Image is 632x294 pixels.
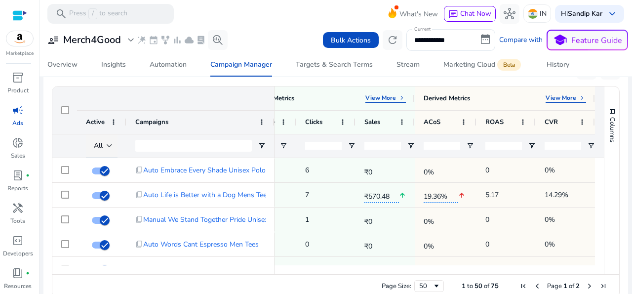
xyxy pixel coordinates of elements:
[26,271,30,275] span: fiber_manual_record
[7,184,28,193] p: Reports
[135,191,143,199] span: content_copy
[208,30,228,50] button: search_insights
[364,162,399,178] span: ₹0
[399,5,438,23] span: What's New
[407,142,415,150] button: Open Filter Menu
[10,216,25,225] p: Tools
[364,186,399,203] span: ₹570.48
[606,8,618,20] span: keyboard_arrow_down
[545,259,555,279] p: 0%
[137,35,147,45] span: wand_stars
[55,8,67,20] span: search
[305,234,309,254] p: 0
[26,173,30,177] span: fiber_manual_record
[364,211,399,227] span: ₹0
[125,34,137,46] span: expand_more
[500,4,519,24] button: hub
[305,160,309,180] p: 6
[94,141,103,150] span: All
[12,169,24,181] span: lab_profile
[474,282,482,291] span: 50
[576,282,580,291] span: 2
[12,202,24,214] span: handyman
[608,117,617,142] span: Columns
[504,8,515,20] span: hub
[331,35,371,45] span: Bulk Actions
[444,6,496,22] button: chatChat Now
[533,282,541,290] div: Previous Page
[135,118,168,126] span: Campaigns
[387,34,398,46] span: refresh
[466,142,474,150] button: Open Filter Menu
[491,282,499,291] span: 75
[12,72,24,84] span: inventory_2
[424,236,458,252] span: 0%
[519,282,527,290] div: First Page
[305,259,309,279] p: 1
[424,162,458,178] span: 0%
[143,160,266,180] span: Auto Embrace Every Shade Unisex Polo
[149,35,158,45] span: event
[135,240,143,248] span: content_copy
[571,35,622,46] p: Feature Guide
[6,31,33,46] img: amazon.svg
[485,118,504,126] span: ROAS
[578,94,586,102] span: keyboard_arrow_right
[443,61,523,69] div: Marketing Cloud
[424,118,440,126] span: ACoS
[563,282,567,291] span: 1
[12,235,24,247] span: code_blocks
[499,35,543,45] a: Compare with
[569,282,574,291] span: of
[184,35,194,45] span: cloud
[547,61,569,68] div: History
[547,282,562,291] span: Page
[485,234,489,254] p: 0
[587,142,595,150] button: Open Filter Menu
[135,166,143,174] span: content_copy
[63,34,121,46] h3: Merch4Good
[485,160,489,180] p: 0
[365,94,396,102] p: View More
[528,9,538,19] img: in.svg
[172,35,182,45] span: bar_chart
[467,282,473,291] span: to
[586,282,593,290] div: Next Page
[528,142,536,150] button: Open Filter Menu
[143,234,259,254] span: Auto Words Cant Espresso Men Tees
[135,215,143,223] span: content_copy
[424,261,458,277] span: 0%
[561,10,602,17] p: Hi
[424,186,458,203] span: 19.36%
[485,210,489,230] p: 0
[279,142,287,150] button: Open Filter Menu
[448,9,458,19] span: chat
[398,94,406,102] span: keyboard_arrow_right
[47,61,78,68] div: Overview
[485,259,489,279] p: 0
[296,61,373,68] div: Targets & Search Terms
[7,86,29,95] p: Product
[101,61,126,68] div: Insights
[364,236,399,252] span: ₹0
[568,9,602,18] b: Sandip Kar
[135,140,252,152] input: Campaigns Filter Input
[348,142,355,150] button: Open Filter Menu
[6,50,34,57] p: Marketplace
[11,151,25,160] p: Sales
[12,137,24,149] span: donut_small
[485,185,499,205] p: 5.17
[364,261,399,277] span: ₹0
[547,30,628,50] button: schoolFeature Guide
[143,210,313,230] span: Manual We Stand Together Pride Unisex Oversized Tee
[88,8,97,19] span: /
[497,59,521,71] span: Beta
[424,211,458,227] span: 0%
[3,249,33,258] p: Developers
[196,35,206,45] span: lab_profile
[305,210,309,230] p: 1
[210,61,272,68] div: Campaign Manager
[364,118,380,126] span: Sales
[545,185,568,205] p: 14.29%
[12,267,24,279] span: book_4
